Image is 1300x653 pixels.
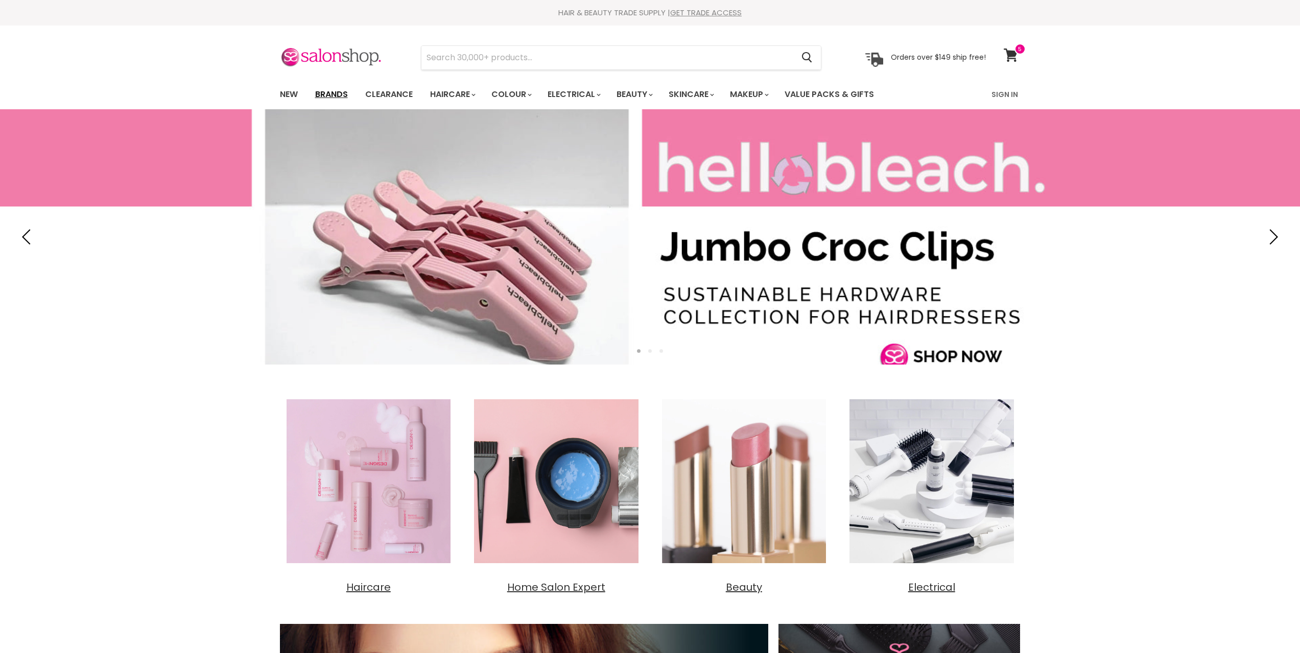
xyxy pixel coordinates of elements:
[467,393,645,570] img: Home Salon Expert
[661,84,720,105] a: Skincare
[358,84,420,105] a: Clearance
[637,349,641,353] li: Page dot 1
[421,46,794,69] input: Search
[794,46,821,69] button: Search
[467,393,645,594] a: Home Salon Expert Home Salon Expert
[648,349,652,353] li: Page dot 2
[908,580,955,594] span: Electrical
[659,349,663,353] li: Page dot 3
[985,84,1024,105] a: Sign In
[655,393,833,570] img: Beauty
[346,580,391,594] span: Haircare
[280,393,458,570] img: Haircare
[722,84,775,105] a: Makeup
[609,84,659,105] a: Beauty
[267,8,1033,18] div: HAIR & BEAUTY TRADE SUPPLY |
[280,393,458,594] a: Haircare Haircare
[655,393,833,594] a: Beauty Beauty
[484,84,538,105] a: Colour
[421,45,821,70] form: Product
[891,53,986,62] p: Orders over $149 ship free!
[422,84,482,105] a: Haircare
[507,580,605,594] span: Home Salon Expert
[272,84,305,105] a: New
[843,393,1021,594] a: Electrical Electrical
[308,84,356,105] a: Brands
[1262,227,1282,247] button: Next
[18,227,38,247] button: Previous
[267,80,1033,109] nav: Main
[540,84,607,105] a: Electrical
[726,580,762,594] span: Beauty
[843,393,1021,570] img: Electrical
[777,84,882,105] a: Value Packs & Gifts
[670,7,742,18] a: GET TRADE ACCESS
[272,80,934,109] ul: Main menu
